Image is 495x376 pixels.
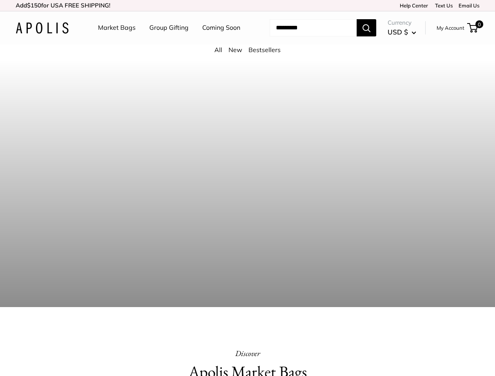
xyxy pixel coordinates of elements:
p: Discover [132,346,364,360]
a: Group Gifting [149,22,189,34]
input: Search... [270,19,357,36]
span: USD $ [388,28,408,36]
a: Email Us [459,2,479,9]
span: 0 [475,20,483,28]
a: Bestsellers [248,46,281,54]
a: Text Us [435,2,453,9]
span: $150 [27,2,41,9]
a: New [228,46,242,54]
a: All [214,46,222,54]
a: Help Center [400,2,428,9]
a: Market Bags [98,22,136,34]
span: Currency [388,17,416,28]
button: USD $ [388,26,416,38]
a: My Account [437,23,464,33]
a: 0 [468,23,478,33]
img: Apolis [16,22,69,34]
a: Coming Soon [202,22,240,34]
button: Search [357,19,376,36]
